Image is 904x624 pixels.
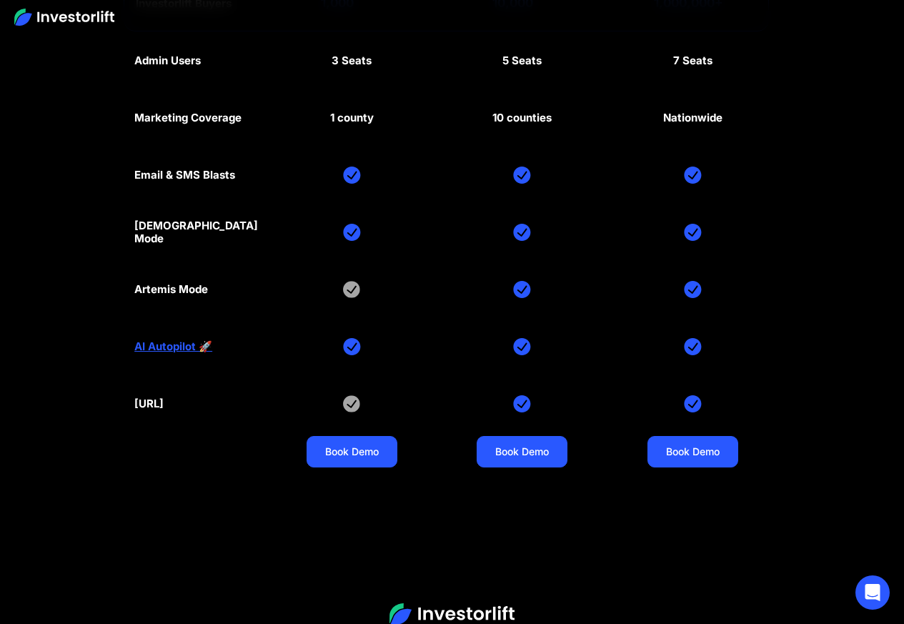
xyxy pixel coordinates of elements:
[855,575,890,610] div: Open Intercom Messenger
[477,436,567,467] a: Book Demo
[134,283,208,296] div: Artemis Mode
[502,54,542,67] div: 5 Seats
[134,169,235,182] div: Email & SMS Blasts
[647,436,738,467] a: Book Demo
[134,397,164,410] div: [URL]
[330,112,374,124] div: 1 county
[134,219,258,245] div: [DEMOGRAPHIC_DATA] Mode
[332,54,372,67] div: 3 Seats
[134,54,201,67] div: Admin Users
[673,54,712,67] div: 7 Seats
[134,340,212,353] a: AI Autopilot 🚀
[134,112,242,124] div: Marketing Coverage
[663,112,722,124] div: Nationwide
[307,436,397,467] a: Book Demo
[492,112,552,124] div: 10 counties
